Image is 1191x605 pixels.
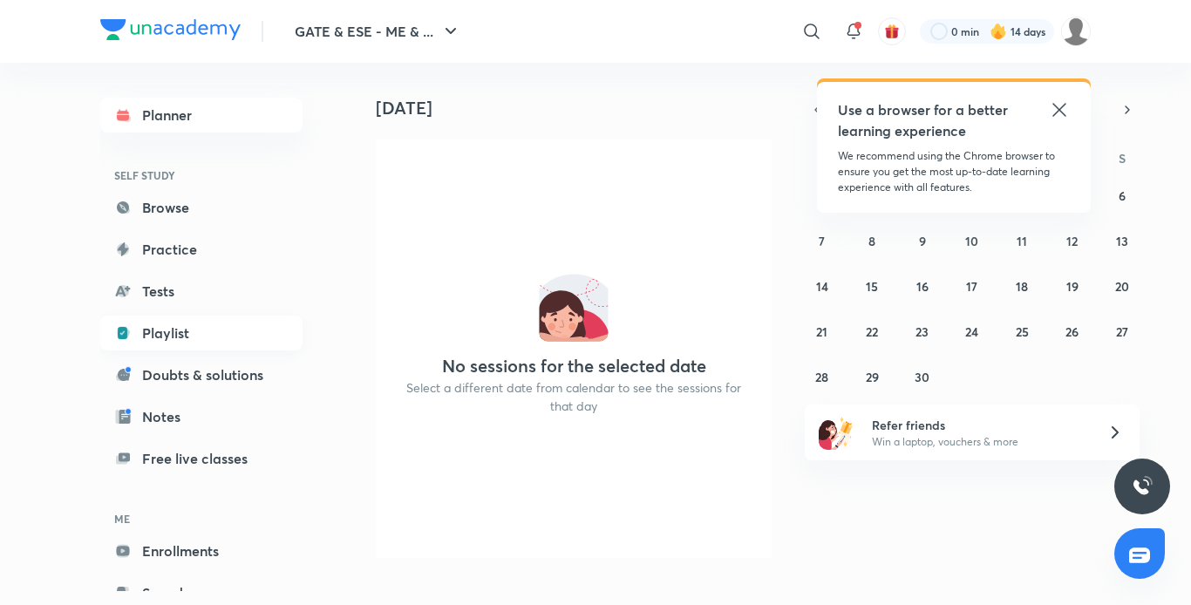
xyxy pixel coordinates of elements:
abbr: September 28, 2025 [815,369,828,385]
h5: Use a browser for a better learning experience [838,99,1011,141]
a: Practice [100,232,303,267]
button: September 28, 2025 [808,363,836,391]
button: September 26, 2025 [1058,317,1086,345]
h4: No sessions for the selected date [442,356,706,377]
abbr: September 14, 2025 [816,278,828,295]
abbr: September 17, 2025 [966,278,977,295]
p: Select a different date from calendar to see the sessions for that day [397,378,751,415]
button: avatar [878,17,906,45]
abbr: September 23, 2025 [915,323,929,340]
abbr: September 11, 2025 [1017,233,1027,249]
abbr: September 29, 2025 [866,369,879,385]
h6: SELF STUDY [100,160,303,190]
abbr: September 6, 2025 [1119,187,1126,204]
h6: Refer friends [872,416,1086,434]
p: Win a laptop, vouchers & more [872,434,1086,450]
abbr: September 16, 2025 [916,278,929,295]
abbr: September 24, 2025 [965,323,978,340]
img: avatar [884,24,900,39]
h4: [DATE] [376,98,786,119]
abbr: Saturday [1119,150,1126,167]
button: September 20, 2025 [1108,272,1136,300]
img: Company Logo [100,19,241,40]
img: Mujtaba Ahsan [1061,17,1091,46]
abbr: September 10, 2025 [965,233,978,249]
button: September 12, 2025 [1058,227,1086,255]
abbr: September 13, 2025 [1116,233,1128,249]
button: September 30, 2025 [909,363,936,391]
a: Browse [100,190,303,225]
abbr: September 25, 2025 [1016,323,1029,340]
abbr: September 21, 2025 [816,323,827,340]
abbr: September 18, 2025 [1016,278,1028,295]
abbr: September 20, 2025 [1115,278,1129,295]
abbr: September 9, 2025 [919,233,926,249]
button: September 18, 2025 [1008,272,1036,300]
button: September 25, 2025 [1008,317,1036,345]
button: September 17, 2025 [958,272,986,300]
a: Company Logo [100,19,241,44]
a: Doubts & solutions [100,357,303,392]
button: September 7, 2025 [808,227,836,255]
button: September 14, 2025 [808,272,836,300]
img: No events [539,272,609,342]
button: September 8, 2025 [858,227,886,255]
a: Notes [100,399,303,434]
button: September 21, 2025 [808,317,836,345]
button: September 11, 2025 [1008,227,1036,255]
a: Enrollments [100,534,303,568]
a: Planner [100,98,303,133]
p: We recommend using the Chrome browser to ensure you get the most up-to-date learning experience w... [838,148,1070,195]
a: Playlist [100,316,303,350]
button: September 22, 2025 [858,317,886,345]
abbr: September 12, 2025 [1066,233,1078,249]
button: September 16, 2025 [909,272,936,300]
button: September 19, 2025 [1058,272,1086,300]
abbr: September 15, 2025 [866,278,878,295]
button: GATE & ESE - ME & ... [284,14,472,49]
abbr: September 7, 2025 [819,233,825,249]
button: September 13, 2025 [1108,227,1136,255]
img: ttu [1132,476,1153,497]
button: September 27, 2025 [1108,317,1136,345]
button: September 29, 2025 [858,363,886,391]
abbr: September 19, 2025 [1066,278,1079,295]
abbr: September 22, 2025 [866,323,878,340]
button: September 23, 2025 [909,317,936,345]
img: streak [990,23,1007,40]
button: September 24, 2025 [958,317,986,345]
abbr: September 30, 2025 [915,369,929,385]
abbr: September 8, 2025 [868,233,875,249]
button: September 10, 2025 [958,227,986,255]
a: Tests [100,274,303,309]
abbr: September 27, 2025 [1116,323,1128,340]
h6: ME [100,504,303,534]
button: September 15, 2025 [858,272,886,300]
abbr: September 26, 2025 [1065,323,1079,340]
img: referral [819,415,854,450]
button: September 9, 2025 [909,227,936,255]
a: Free live classes [100,441,303,476]
button: September 6, 2025 [1108,181,1136,209]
